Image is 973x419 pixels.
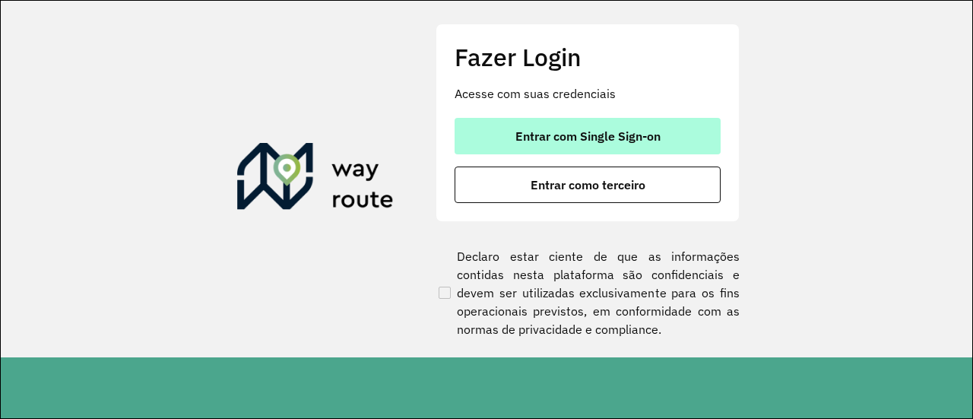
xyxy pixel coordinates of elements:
span: Entrar com Single Sign-on [515,130,661,142]
button: button [455,118,721,154]
p: Acesse com suas credenciais [455,84,721,103]
img: Roteirizador AmbevTech [237,143,394,216]
h2: Fazer Login [455,43,721,71]
span: Entrar como terceiro [531,179,645,191]
label: Declaro estar ciente de que as informações contidas nesta plataforma são confidenciais e devem se... [436,247,740,338]
button: button [455,167,721,203]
